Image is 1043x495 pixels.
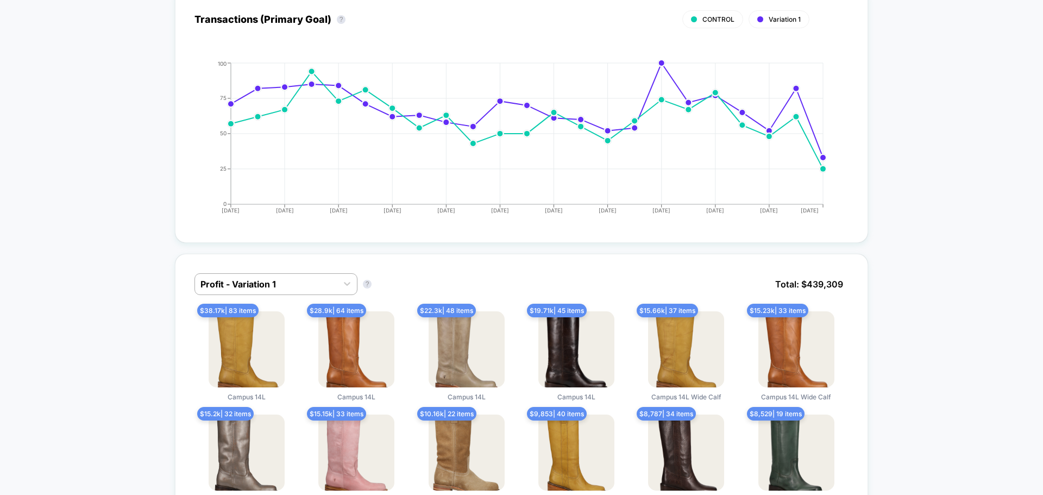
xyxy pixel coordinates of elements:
[197,304,259,317] span: $ 38.17k | 83 items
[220,165,227,172] tspan: 25
[337,393,375,401] span: Campus 14L
[491,207,509,214] tspan: [DATE]
[307,407,366,421] span: $ 15.15k | 33 items
[648,415,724,491] img: Kate Pull On
[538,311,614,387] img: Campus 14L
[758,311,834,387] img: Campus 14L Wide Calf
[747,304,808,317] span: $ 15.23k | 33 items
[429,415,505,491] img: Campus 12R
[538,415,614,491] img: Kate Pull On
[651,393,721,401] span: Campus 14L Wide Calf
[363,280,372,289] button: ?
[337,15,345,24] button: ?
[222,207,240,214] tspan: [DATE]
[329,207,347,214] tspan: [DATE]
[275,207,293,214] tspan: [DATE]
[758,415,834,491] img: Campus 14L
[761,207,778,214] tspan: [DATE]
[417,407,476,421] span: $ 10.16k | 22 items
[209,415,285,491] img: Campus 14L
[637,304,698,317] span: $ 15.66k | 37 items
[637,407,696,421] span: $ 8,787 | 34 items
[527,407,587,421] span: $ 9,853 | 40 items
[307,304,366,317] span: $ 28.9k | 64 items
[209,311,285,387] img: Campus 14L
[702,15,734,23] span: CONTROL
[218,60,227,66] tspan: 100
[228,393,266,401] span: Campus 14L
[318,415,394,491] img: Campus 14L
[527,304,587,317] span: $ 19.71k | 45 items
[557,393,595,401] span: Campus 14L
[429,311,505,387] img: Campus 14L
[384,207,401,214] tspan: [DATE]
[599,207,617,214] tspan: [DATE]
[769,15,801,23] span: Variation 1
[545,207,563,214] tspan: [DATE]
[801,207,819,214] tspan: [DATE]
[417,304,476,317] span: $ 22.3k | 48 items
[223,200,227,207] tspan: 0
[747,407,805,421] span: $ 8,529 | 19 items
[220,95,227,101] tspan: 75
[707,207,725,214] tspan: [DATE]
[648,311,724,387] img: Campus 14L Wide Calf
[761,393,831,401] span: Campus 14L Wide Calf
[184,60,838,223] div: TRANSACTIONS
[220,130,227,136] tspan: 50
[318,311,394,387] img: Campus 14L
[197,407,254,421] span: $ 15.2k | 32 items
[448,393,486,401] span: Campus 14L
[770,273,849,295] span: Total: $ 439,309
[437,207,455,214] tspan: [DATE]
[652,207,670,214] tspan: [DATE]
